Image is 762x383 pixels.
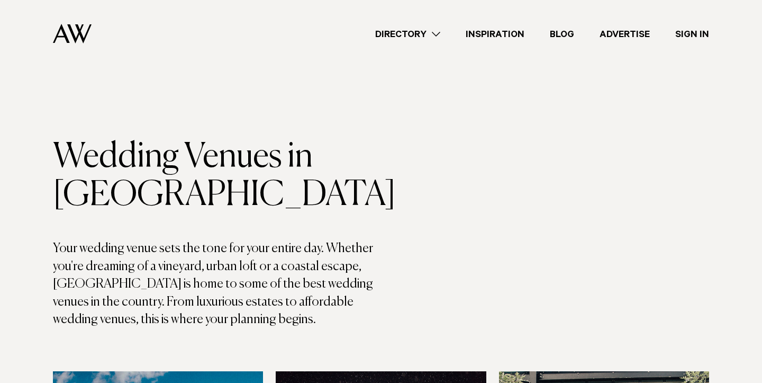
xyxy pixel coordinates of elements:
[537,27,587,41] a: Blog
[53,138,381,215] h1: Wedding Venues in [GEOGRAPHIC_DATA]
[53,240,381,329] p: Your wedding venue sets the tone for your entire day. Whether you're dreaming of a vineyard, urba...
[587,27,663,41] a: Advertise
[663,27,722,41] a: Sign In
[53,24,92,43] img: Auckland Weddings Logo
[453,27,537,41] a: Inspiration
[362,27,453,41] a: Directory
